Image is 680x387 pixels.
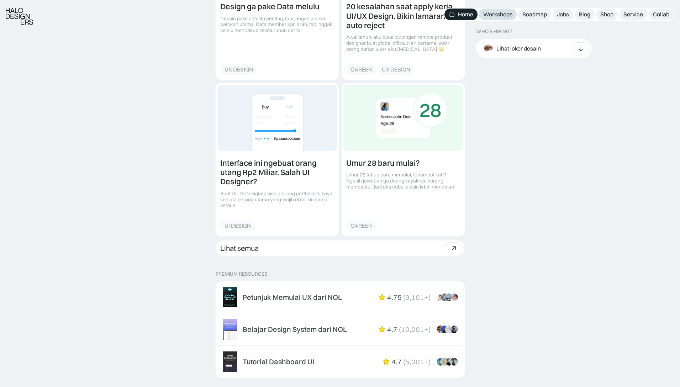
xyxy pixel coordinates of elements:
[553,9,573,20] a: Jobs
[217,283,463,312] a: Petunjuk Memulai UX dari NOL4.75(9,101+)
[403,293,405,302] div: (
[216,240,465,256] a: Lihat semua
[600,11,613,18] div: Shop
[476,28,512,35] div: WHO’S HIRING?
[217,315,463,344] a: Belajar Design System dari NOL4.7(10,001+)
[557,11,569,18] div: Jobs
[653,11,669,18] div: Collab
[619,9,647,20] a: Service
[596,9,618,20] a: Shop
[399,325,401,334] div: (
[243,293,342,302] div: Petunjuk Memulai UX dari NOL
[518,9,551,20] a: Roadmap
[623,11,643,18] div: Service
[216,271,465,277] p: PREMIUM RESOURCES
[428,357,431,366] div: )
[444,9,478,20] a: Home
[387,293,402,302] div: 4.75
[483,11,512,18] div: Workshops
[428,293,431,302] div: )
[458,11,473,18] div: Home
[220,244,259,253] div: Lihat semua
[405,293,428,302] div: 9,101+
[217,347,463,376] a: Tutorial Dashboard UI4.7(5,001+)
[522,11,547,18] div: Roadmap
[579,11,590,18] div: Blog
[243,325,347,334] div: Belajar Design System dari NOL
[479,9,517,20] a: Workshops
[403,357,405,366] div: (
[405,357,428,366] div: 5,001+
[243,357,314,366] div: Tutorial Dashboard UI
[428,325,431,334] div: )
[391,357,402,366] div: 4.7
[649,9,674,20] a: Collab
[496,44,541,52] div: Lihat loker desain
[575,9,595,20] a: Blog
[401,325,428,334] div: 10,001+
[387,325,397,334] div: 4.7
